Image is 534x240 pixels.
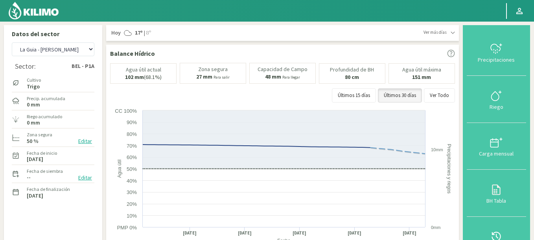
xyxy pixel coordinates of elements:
[469,151,524,156] div: Carga mensual
[446,144,452,194] text: Precipitaciones y riegos
[27,77,41,84] label: Cultivo
[76,137,94,146] button: Editar
[127,154,137,160] text: 60%
[145,29,151,37] span: 8º
[198,66,228,72] p: Zona segura
[469,104,524,110] div: Riego
[110,29,121,37] span: Hoy
[117,225,137,231] text: PMP 0%
[467,123,526,170] button: Carga mensual
[127,166,137,172] text: 50%
[27,95,65,102] label: Precip. acumulada
[282,75,300,80] small: Para llegar
[72,62,94,70] strong: BEL - P1A
[126,67,161,73] p: Agua útil actual
[27,175,31,180] label: --
[127,189,137,195] text: 30%
[125,73,144,81] b: 102 mm
[27,131,52,138] label: Zona segura
[330,67,374,73] p: Profundidad de BH
[127,131,137,137] text: 80%
[125,74,162,80] p: (68.1%)
[127,143,137,149] text: 70%
[27,168,63,175] label: Fecha de siembra
[27,193,43,198] label: [DATE]
[127,201,137,207] text: 20%
[110,49,155,58] p: Balance Hídrico
[76,173,94,182] button: Editar
[12,29,94,38] p: Datos del sector
[27,157,43,162] label: [DATE]
[424,88,455,103] button: Ver Todo
[127,178,137,184] text: 40%
[265,73,281,80] b: 48 mm
[469,57,524,62] div: Precipitaciones
[117,159,122,178] text: Agua útil
[27,120,40,125] label: 0 mm
[27,150,57,157] label: Fecha de inicio
[431,147,443,152] text: 10mm
[469,198,524,203] div: BH Tabla
[27,186,70,193] label: Fecha de finalización
[127,119,137,125] text: 90%
[27,102,40,107] label: 0 mm
[402,67,441,73] p: Agua útil máxima
[348,230,361,236] text: [DATE]
[8,1,59,20] img: Kilimo
[345,73,359,81] b: 80 cm
[378,88,422,103] button: Últimos 30 días
[332,88,376,103] button: Últimos 15 días
[258,66,308,72] p: Capacidad de Campo
[183,230,197,236] text: [DATE]
[467,29,526,76] button: Precipitaciones
[15,62,36,70] div: Sector:
[127,213,137,219] text: 10%
[424,29,447,36] span: Ver más días
[27,113,62,120] label: Riego acumulado
[196,73,212,80] b: 27 mm
[144,29,145,37] span: |
[135,29,143,36] strong: 17º
[238,230,252,236] text: [DATE]
[403,230,416,236] text: [DATE]
[412,73,431,81] b: 151 mm
[467,170,526,216] button: BH Tabla
[27,84,41,89] label: Trigo
[214,75,230,80] small: Para salir
[115,108,137,114] text: CC 100%
[27,139,39,144] label: 50 %
[293,230,306,236] text: [DATE]
[467,76,526,123] button: Riego
[431,225,440,230] text: 0mm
